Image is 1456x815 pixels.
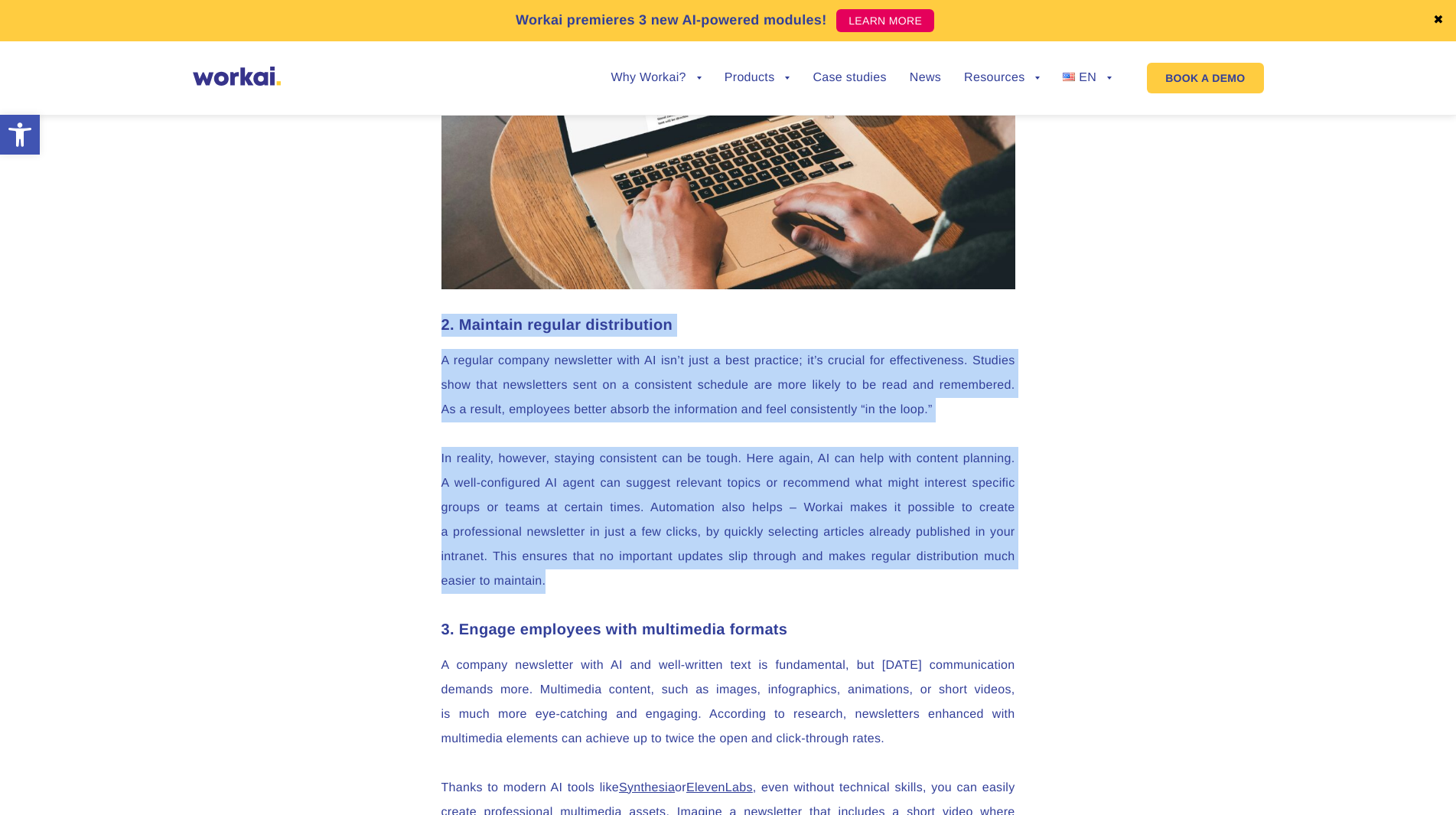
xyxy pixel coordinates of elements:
[1063,72,1112,84] a: EN
[910,72,941,84] a: News
[611,72,701,84] a: Why Workai?
[964,72,1040,84] a: Resources
[441,621,788,638] strong: 3. Engage employees with multimedia formats
[836,9,934,32] a: LEARN MORE
[725,72,790,84] a: Products
[686,781,753,794] a: ElevenLabs
[619,781,675,794] a: Synthesia
[1433,15,1444,27] a: ✖
[516,10,827,31] p: Workai premieres 3 new AI-powered modules!
[1147,63,1263,93] a: BOOK A DEMO
[1079,71,1096,84] span: EN
[441,349,1015,422] p: A regular company newsletter with AI isn’t just a best practice; it’s crucial for effectiveness. ...
[441,317,673,334] strong: 2. Maintain regular distribution
[441,447,1015,594] p: In reality, however, staying consistent can be tough. Here again, AI can help with content planni...
[813,72,886,84] a: Case studies
[441,654,1015,751] p: A company newsletter with AI and well-written text is fundamental, but [DATE] communication deman...
[8,683,421,807] iframe: Popup CTA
